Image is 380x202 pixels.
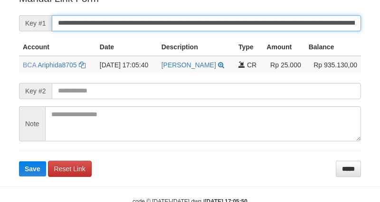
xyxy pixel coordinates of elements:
[305,38,361,56] th: Balance
[158,38,235,56] th: Description
[79,61,85,69] a: Copy Ariphida8705 to clipboard
[19,83,52,99] span: Key #2
[19,161,46,176] button: Save
[54,165,85,173] span: Reset Link
[96,56,158,73] td: [DATE] 17:05:40
[19,106,45,141] span: Note
[235,38,263,56] th: Type
[38,61,77,69] a: Ariphida8705
[19,38,96,56] th: Account
[25,165,40,173] span: Save
[23,61,36,69] span: BCA
[263,56,304,73] td: Rp 25.000
[48,161,92,177] a: Reset Link
[96,38,158,56] th: Date
[263,38,304,56] th: Amount
[305,56,361,73] td: Rp 935.130,00
[19,15,52,31] span: Key #1
[247,61,256,69] span: CR
[161,61,216,69] a: [PERSON_NAME]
